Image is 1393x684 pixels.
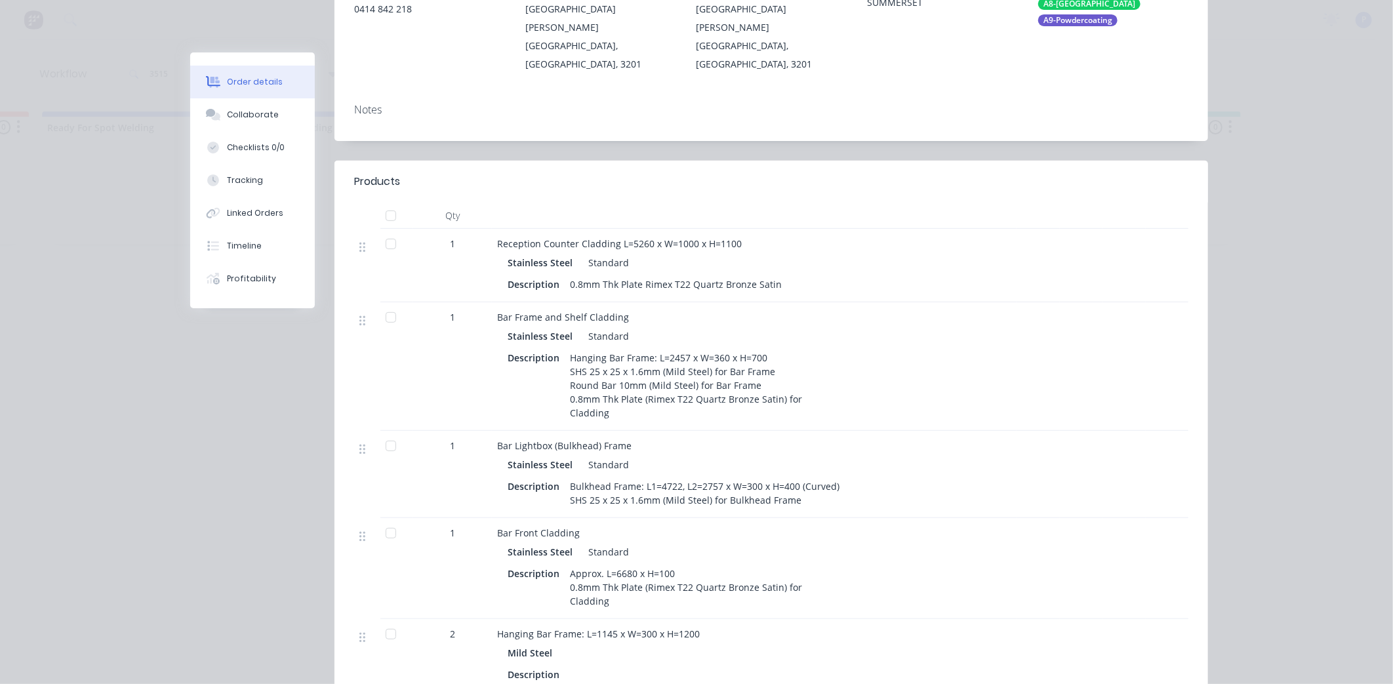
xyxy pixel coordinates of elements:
div: Bulkhead Frame: L1=4722, L2=2757 x W=300 x H=400 (Curved) SHS 25 x 25 x 1.6mm (Mild Steel) for Bu... [565,477,845,510]
div: Profitability [227,273,276,285]
div: Hanging Bar Frame: L=2457 x W=360 x H=700 SHS 25 x 25 x 1.6mm (Mild Steel) for Bar Frame Round Ba... [565,348,807,422]
div: Description [508,564,565,583]
div: Collaborate [227,109,279,121]
span: 1 [450,310,455,324]
span: 1 [450,439,455,453]
div: Standard [583,253,629,272]
button: Order details [190,66,315,98]
span: 1 [450,237,455,251]
div: Description [508,275,565,294]
button: Timeline [190,230,315,262]
div: Checklists 0/0 [227,142,285,153]
div: Stainless Steel [508,542,578,561]
div: Standard [583,542,629,561]
div: Stainless Steel [508,253,578,272]
span: 1 [450,526,455,540]
span: 2 [450,627,455,641]
button: Checklists 0/0 [190,131,315,164]
div: Timeline [227,240,262,252]
div: Description [508,477,565,496]
div: Mild Steel [508,643,557,662]
div: 0.8mm Thk Plate Rimex T22 Quartz Bronze Satin [565,275,787,294]
div: Standard [583,327,629,346]
div: Linked Orders [227,207,283,219]
div: A9-Powdercoating [1038,14,1118,26]
button: Linked Orders [190,197,315,230]
div: Description [508,665,565,684]
button: Collaborate [190,98,315,131]
div: Description [508,348,565,367]
div: Approx. L=6680 x H=100 0.8mm Thk Plate (Rimex T22 Quartz Bronze Satin) for Cladding [565,564,807,611]
div: Stainless Steel [508,455,578,474]
div: Products [354,174,400,190]
button: Tracking [190,164,315,197]
span: Bar Frame and Shelf Cladding [497,311,629,323]
div: Qty [413,203,492,229]
div: Stainless Steel [508,327,578,346]
span: Reception Counter Cladding L=5260 x W=1000 x H=1100 [497,237,742,250]
div: Notes [354,104,1188,116]
div: Order details [227,76,283,88]
div: Tracking [227,174,263,186]
span: Bar Lightbox (Bulkhead) Frame [497,439,632,452]
span: Bar Front Cladding [497,527,580,539]
button: Profitability [190,262,315,295]
div: Standard [583,455,629,474]
span: Hanging Bar Frame: L=1145 x W=300 x H=1200 [497,628,700,640]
